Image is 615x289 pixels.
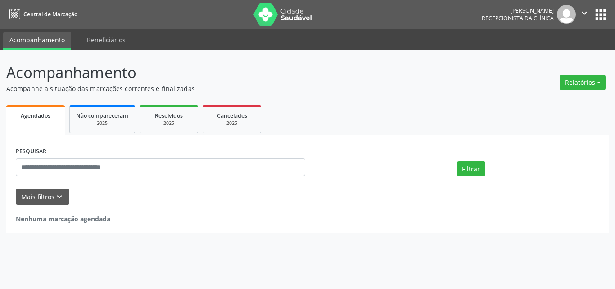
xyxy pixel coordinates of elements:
[81,32,132,48] a: Beneficiários
[16,145,46,159] label: PESQUISAR
[482,14,554,22] span: Recepcionista da clínica
[6,84,428,93] p: Acompanhe a situação das marcações correntes e finalizadas
[209,120,254,127] div: 2025
[146,120,191,127] div: 2025
[76,120,128,127] div: 2025
[21,112,50,119] span: Agendados
[6,7,77,22] a: Central de Marcação
[155,112,183,119] span: Resolvidos
[593,7,609,23] button: apps
[3,32,71,50] a: Acompanhamento
[457,161,485,177] button: Filtrar
[579,8,589,18] i: 
[23,10,77,18] span: Central de Marcação
[6,61,428,84] p: Acompanhamento
[54,192,64,202] i: keyboard_arrow_down
[576,5,593,24] button: 
[16,215,110,223] strong: Nenhuma marcação agendada
[217,112,247,119] span: Cancelados
[16,189,69,205] button: Mais filtroskeyboard_arrow_down
[76,112,128,119] span: Não compareceram
[557,5,576,24] img: img
[482,7,554,14] div: [PERSON_NAME]
[560,75,606,90] button: Relatórios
